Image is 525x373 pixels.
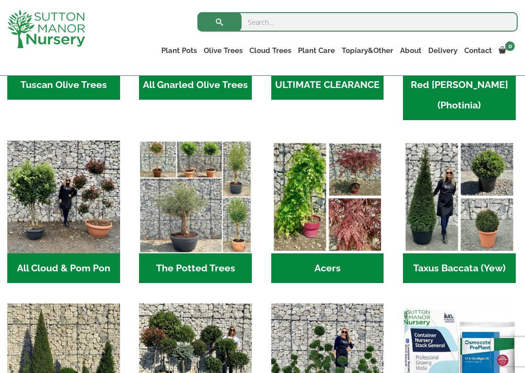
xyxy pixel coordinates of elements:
[139,253,252,284] h2: The Potted Trees
[271,141,384,253] img: Home - Untitled Project 4
[338,44,397,57] a: Topiary&Other
[7,141,120,253] img: Home - A124EB98 0980 45A7 B835 C04B779F7765
[7,70,120,100] h2: Tuscan Olive Trees
[197,12,518,32] input: Search...
[403,141,516,253] img: Home - Untitled Project
[403,70,516,121] h2: Red [PERSON_NAME] (Photinia)
[7,253,120,284] h2: All Cloud & Pom Pon
[495,44,518,57] a: 0
[139,70,252,100] h2: All Gnarled Olive Trees
[461,44,495,57] a: Contact
[200,44,246,57] a: Olive Trees
[403,141,516,283] a: Visit product category Taxus Baccata (Yew)
[425,44,461,57] a: Delivery
[271,70,384,100] h2: ULTIMATE CLEARANCE
[246,44,295,57] a: Cloud Trees
[403,253,516,284] h2: Taxus Baccata (Yew)
[139,141,252,253] img: Home - new coll
[397,44,425,57] a: About
[271,141,384,283] a: Visit product category Acers
[295,44,338,57] a: Plant Care
[271,253,384,284] h2: Acers
[7,141,120,283] a: Visit product category All Cloud & Pom Pon
[139,141,252,283] a: Visit product category The Potted Trees
[505,41,515,51] span: 0
[7,10,85,48] img: logo
[158,44,200,57] a: Plant Pots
